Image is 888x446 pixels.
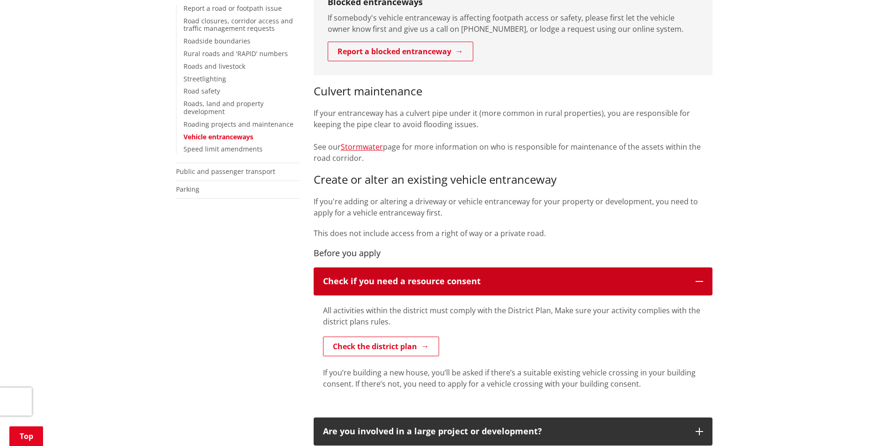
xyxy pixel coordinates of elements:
[314,228,712,239] p: This does not include access from a right of way or a private road.
[183,99,264,116] a: Roads, land and property development
[183,49,288,58] a: Rural roads and 'RAPID' numbers
[314,196,712,218] p: If you're adding or altering a driveway or vehicle entranceway for your property or development, ...
[314,173,712,187] h3: Create or alter an existing vehicle entranceway
[314,85,712,98] h3: Culvert maintenance
[323,277,686,286] p: Check if you need a resource consent
[323,427,686,436] p: Are you involved in a large project or development?
[183,144,263,153] a: Speed limit amendments
[183,4,282,13] a: Report a road or footpath issue
[845,407,879,440] iframe: Messenger Launcher
[183,36,250,45] a: Roadside boundaries
[183,86,220,95] a: Road safety
[328,12,698,35] p: If somebody's vehicle entranceway is affecting footpath access or safety, please first let the ve...
[183,120,294,129] a: Roading projects and maintenance
[328,42,473,61] a: Report a blocked entranceway
[314,248,712,259] h4: Before you apply
[9,426,43,446] a: Top
[323,337,439,356] a: Check the district plan
[314,417,712,446] button: Are you involved in a large project or development?
[314,267,712,295] button: Check if you need a resource consent
[183,132,253,141] a: Vehicle entranceways
[176,185,199,194] a: Parking
[341,142,383,152] a: Stormwater
[323,305,703,327] p: All activities within the district must comply with the District Plan, Make sure your activity co...
[183,62,245,71] a: Roads and livestock
[183,74,226,83] a: Streetlighting
[176,167,275,176] a: Public and passenger transport
[323,367,703,389] p: If you’re building a new house, you’ll be asked if there’s a suitable existing vehicle crossing i...
[183,16,293,33] a: Road closures, corridor access and traffic management requests
[314,108,712,164] p: If your entranceway has a culvert pipe under it (more common in rural properties), you are respon...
